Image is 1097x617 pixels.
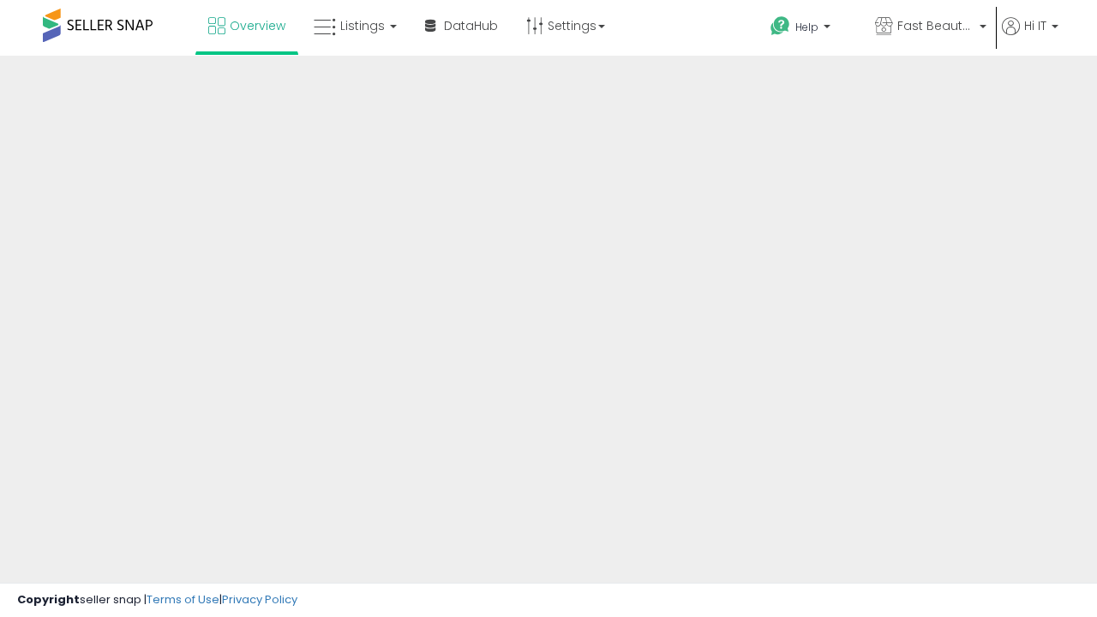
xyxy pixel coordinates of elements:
[17,591,80,608] strong: Copyright
[222,591,297,608] a: Privacy Policy
[340,17,385,34] span: Listings
[147,591,219,608] a: Terms of Use
[230,17,285,34] span: Overview
[770,15,791,37] i: Get Help
[897,17,974,34] span: Fast Beauty ([GEOGRAPHIC_DATA])
[795,20,818,34] span: Help
[444,17,498,34] span: DataHub
[757,3,860,56] a: Help
[17,592,297,608] div: seller snap | |
[1024,17,1046,34] span: Hi IT
[1002,17,1058,56] a: Hi IT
